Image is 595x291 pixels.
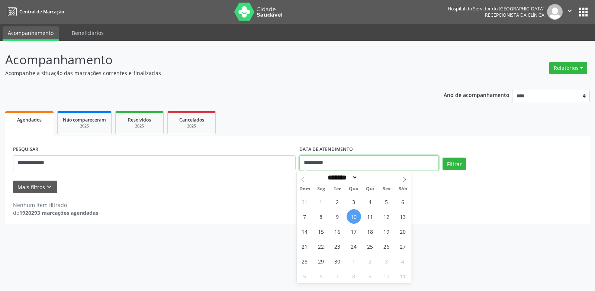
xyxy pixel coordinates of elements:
[396,239,410,253] span: Setembro 27, 2025
[63,117,106,123] span: Não compareceram
[121,123,158,129] div: 2025
[45,183,53,191] i: keyboard_arrow_down
[379,269,394,283] span: Outubro 10, 2025
[314,239,328,253] span: Setembro 22, 2025
[443,158,466,170] button: Filtrar
[13,201,98,209] div: Nenhum item filtrado
[325,174,358,181] select: Month
[297,239,312,253] span: Setembro 21, 2025
[313,187,329,191] span: Seg
[379,239,394,253] span: Setembro 26, 2025
[378,187,395,191] span: Sex
[17,117,42,123] span: Agendados
[179,117,204,123] span: Cancelados
[13,144,38,155] label: PESQUISAR
[363,224,377,239] span: Setembro 18, 2025
[297,254,312,268] span: Setembro 28, 2025
[347,209,361,224] span: Setembro 10, 2025
[347,194,361,209] span: Setembro 3, 2025
[358,174,382,181] input: Year
[347,254,361,268] span: Outubro 1, 2025
[444,90,509,99] p: Ano de acompanhamento
[396,269,410,283] span: Outubro 11, 2025
[379,254,394,268] span: Outubro 3, 2025
[173,123,210,129] div: 2025
[297,194,312,209] span: Agosto 31, 2025
[314,224,328,239] span: Setembro 15, 2025
[566,7,574,15] i: 
[128,117,151,123] span: Resolvidos
[297,209,312,224] span: Setembro 7, 2025
[363,239,377,253] span: Setembro 25, 2025
[347,269,361,283] span: Outubro 8, 2025
[314,209,328,224] span: Setembro 8, 2025
[379,194,394,209] span: Setembro 5, 2025
[330,209,345,224] span: Setembro 9, 2025
[362,187,378,191] span: Qui
[330,224,345,239] span: Setembro 16, 2025
[330,254,345,268] span: Setembro 30, 2025
[297,224,312,239] span: Setembro 14, 2025
[13,181,57,194] button: Mais filtroskeyboard_arrow_down
[330,269,345,283] span: Outubro 7, 2025
[13,209,98,217] div: de
[395,187,411,191] span: Sáb
[547,4,563,20] img: img
[577,6,590,19] button: apps
[363,269,377,283] span: Outubro 9, 2025
[329,187,345,191] span: Ter
[5,51,414,69] p: Acompanhamento
[485,12,544,18] span: Recepcionista da clínica
[396,224,410,239] span: Setembro 20, 2025
[314,269,328,283] span: Outubro 6, 2025
[3,26,59,41] a: Acompanhamento
[363,209,377,224] span: Setembro 11, 2025
[330,239,345,253] span: Setembro 23, 2025
[363,254,377,268] span: Outubro 2, 2025
[330,194,345,209] span: Setembro 2, 2025
[314,194,328,209] span: Setembro 1, 2025
[297,269,312,283] span: Outubro 5, 2025
[345,187,362,191] span: Qua
[67,26,109,39] a: Beneficiários
[19,209,98,216] strong: 1920293 marcações agendadas
[63,123,106,129] div: 2025
[396,209,410,224] span: Setembro 13, 2025
[396,194,410,209] span: Setembro 6, 2025
[379,224,394,239] span: Setembro 19, 2025
[448,6,544,12] div: Hospital do Servidor do [GEOGRAPHIC_DATA]
[5,6,64,18] a: Central de Marcação
[563,4,577,20] button: 
[19,9,64,15] span: Central de Marcação
[314,254,328,268] span: Setembro 29, 2025
[379,209,394,224] span: Setembro 12, 2025
[347,224,361,239] span: Setembro 17, 2025
[363,194,377,209] span: Setembro 4, 2025
[297,187,313,191] span: Dom
[549,62,587,74] button: Relatórios
[347,239,361,253] span: Setembro 24, 2025
[396,254,410,268] span: Outubro 4, 2025
[299,144,353,155] label: DATA DE ATENDIMENTO
[5,69,414,77] p: Acompanhe a situação das marcações correntes e finalizadas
